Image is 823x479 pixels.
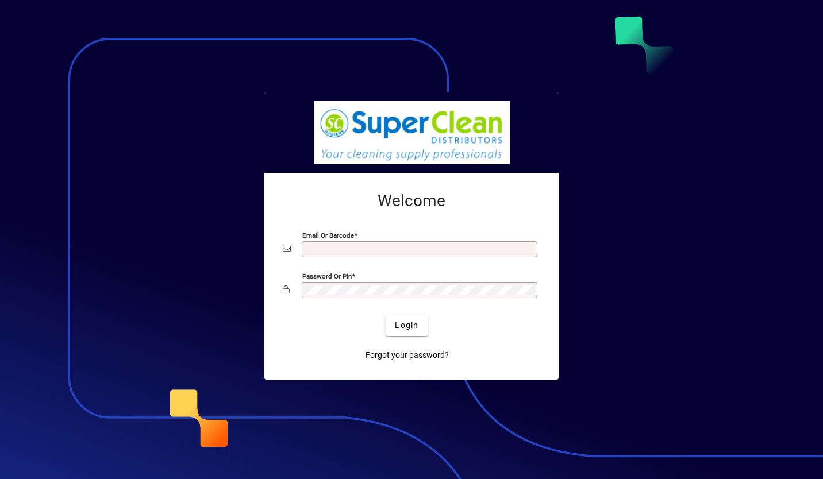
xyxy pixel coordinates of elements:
[361,345,453,366] a: Forgot your password?
[302,231,354,239] mat-label: Email or Barcode
[386,315,428,336] button: Login
[366,349,449,361] span: Forgot your password?
[302,272,352,280] mat-label: Password or Pin
[283,191,540,211] h2: Welcome
[395,319,418,331] span: Login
